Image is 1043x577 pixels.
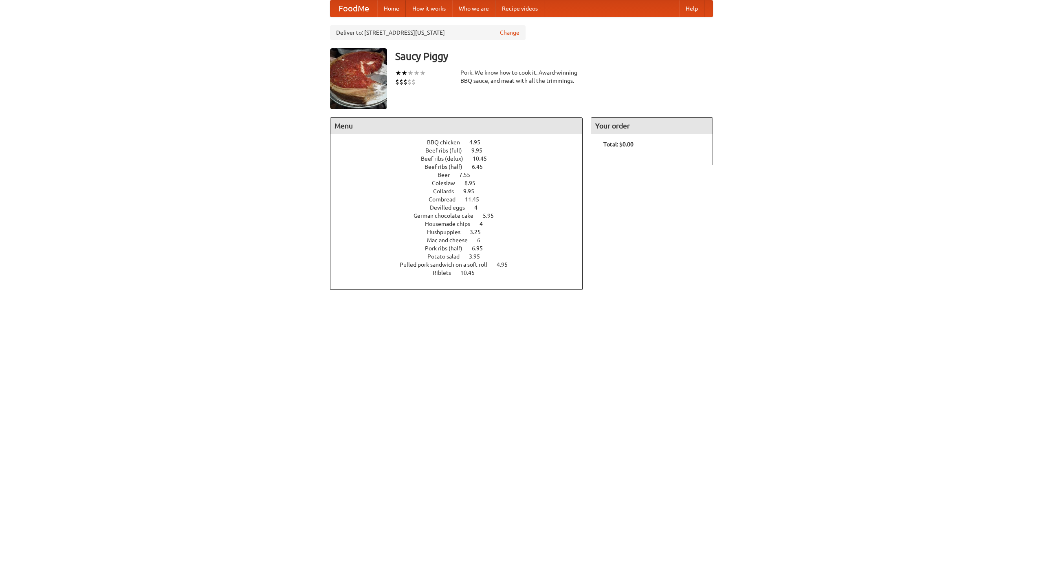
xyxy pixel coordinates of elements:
a: Coleslaw 8.95 [432,180,491,186]
span: 4.95 [469,139,488,146]
li: ★ [407,69,414,77]
a: Home [377,0,406,17]
li: ★ [401,69,407,77]
span: 10.45 [460,270,483,276]
a: Potato salad 3.95 [427,253,495,260]
a: Help [679,0,704,17]
li: $ [407,77,411,86]
span: Beef ribs (half) [425,164,471,170]
li: $ [403,77,407,86]
a: Beer 7.55 [438,172,485,178]
a: Devilled eggs 4 [430,204,493,211]
a: Pork ribs (half) 6.95 [425,245,498,252]
li: $ [395,77,399,86]
a: Beef ribs (half) 6.45 [425,164,498,170]
span: BBQ chicken [427,139,468,146]
span: German chocolate cake [414,212,482,219]
span: Beef ribs (delux) [421,155,471,162]
span: Coleslaw [432,180,463,186]
span: Housemade chips [425,221,478,227]
a: Housemade chips 4 [425,221,498,227]
span: 3.95 [469,253,488,260]
span: Cornbread [429,196,464,203]
span: Beer [438,172,458,178]
span: 11.45 [465,196,487,203]
a: Recipe videos [495,0,544,17]
div: Deliver to: [STREET_ADDRESS][US_STATE] [330,25,526,40]
a: Cornbread 11.45 [429,196,494,203]
li: $ [399,77,403,86]
span: 10.45 [473,155,495,162]
span: 6.95 [472,245,491,252]
span: Potato salad [427,253,468,260]
a: German chocolate cake 5.95 [414,212,509,219]
span: 6 [477,237,488,243]
span: 4 [480,221,491,227]
li: ★ [395,69,401,77]
span: 4.95 [497,261,516,268]
span: Collards [433,188,462,195]
span: Devilled eggs [430,204,473,211]
span: 9.95 [471,147,491,154]
li: $ [411,77,416,86]
a: How it works [406,0,452,17]
span: Pulled pork sandwich on a soft roll [400,261,495,268]
span: Riblets [433,270,459,276]
span: 9.95 [463,188,482,195]
span: 3.25 [470,229,489,235]
img: angular.jpg [330,48,387,109]
span: Pork ribs (half) [425,245,471,252]
span: Mac and cheese [427,237,476,243]
div: Pork. We know how to cook it. Award-winning BBQ sauce, and meat with all the trimmings. [460,69,583,85]
a: BBQ chicken 4.95 [427,139,495,146]
span: 8.95 [464,180,484,186]
span: Hushpuppies [427,229,469,235]
a: Change [500,29,519,37]
a: Pulled pork sandwich on a soft roll 4.95 [400,261,523,268]
span: Beef ribs (full) [425,147,470,154]
a: Riblets 10.45 [433,270,490,276]
li: ★ [420,69,426,77]
a: FoodMe [330,0,377,17]
a: Mac and cheese 6 [427,237,495,243]
a: Hushpuppies 3.25 [427,229,496,235]
span: 6.45 [472,164,491,170]
a: Who we are [452,0,495,17]
h4: Menu [330,118,582,134]
a: Beef ribs (delux) 10.45 [421,155,502,162]
h3: Saucy Piggy [395,48,713,64]
span: 4 [474,204,486,211]
span: 7.55 [459,172,478,178]
span: 5.95 [483,212,502,219]
li: ★ [414,69,420,77]
b: Total: $0.00 [603,141,634,148]
a: Collards 9.95 [433,188,489,195]
h4: Your order [591,118,713,134]
a: Beef ribs (full) 9.95 [425,147,497,154]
